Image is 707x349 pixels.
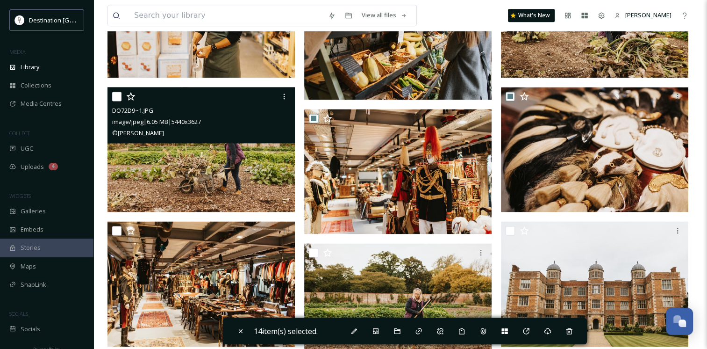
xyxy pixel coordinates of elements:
[21,280,46,289] span: SnapLink
[666,308,693,335] button: Open Chat
[21,243,41,252] span: Stories
[9,130,29,137] span: COLLECT
[49,163,58,170] div: 4
[21,325,40,334] span: Socials
[21,207,46,216] span: Galleries
[304,109,492,234] img: DOB246~1.JPG
[29,15,122,24] span: Destination [GEOGRAPHIC_DATA]
[21,81,51,90] span: Collections
[21,162,44,171] span: Uploads
[21,262,36,271] span: Maps
[15,15,24,25] img: hNr43QXL_400x400.jpg
[21,63,39,72] span: Library
[357,6,412,24] a: View all files
[112,106,153,115] span: DO72D9~1.JPG
[625,11,671,19] span: [PERSON_NAME]
[501,87,688,212] img: DOD7B6~1.JPG
[9,310,28,317] span: SOCIALS
[254,326,318,336] span: 14 item(s) selected.
[9,48,26,55] span: MEDIA
[21,225,43,234] span: Embeds
[610,6,676,24] a: [PERSON_NAME]
[21,144,33,153] span: UGC
[112,117,201,126] span: image/jpeg | 6.05 MB | 5440 x 3627
[107,221,295,347] img: DOC254~1.JPG
[508,9,555,22] a: What's New
[9,192,31,199] span: WIDGETS
[501,221,688,347] img: DO657F~1.JPG
[112,129,164,137] span: © [PERSON_NAME]
[21,99,62,108] span: Media Centres
[129,5,323,26] input: Search your library
[107,87,295,212] img: DO72D9~1.JPG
